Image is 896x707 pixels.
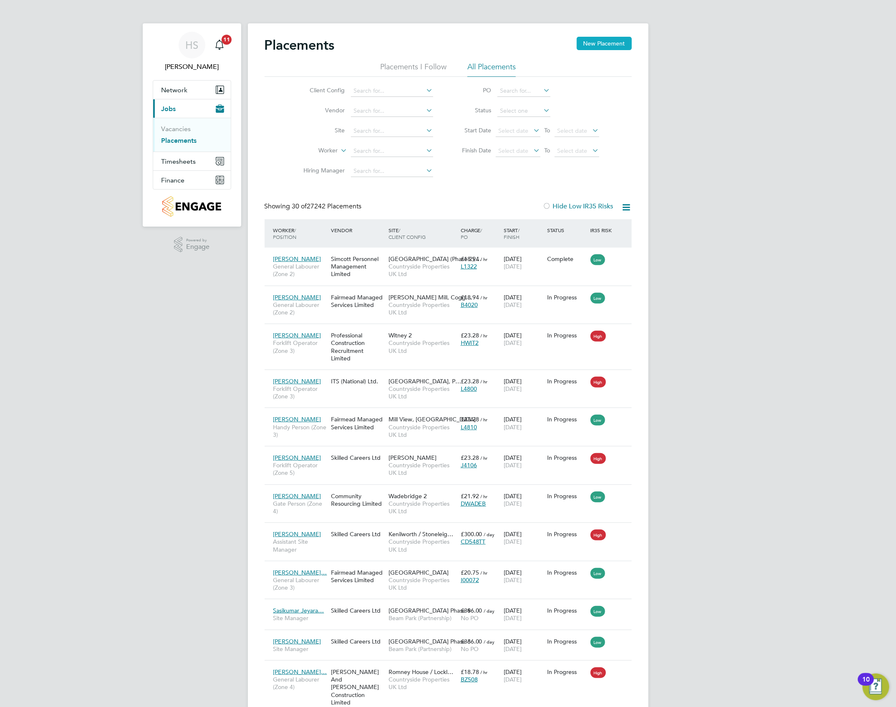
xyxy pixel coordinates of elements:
[461,332,479,339] span: £23.28
[389,423,457,438] span: Countryside Properties UK Ltd
[329,565,386,588] div: Fairmead Managed Services Limited
[265,37,335,53] h2: Placements
[273,301,327,316] span: General Labourer (Zone 2)
[153,196,231,217] a: Go to home page
[389,332,412,339] span: Witney 2
[153,152,231,170] button: Timesheets
[461,385,477,393] span: L4800
[461,668,479,676] span: £18.78
[461,530,482,538] span: £300.00
[504,461,522,469] span: [DATE]
[222,35,232,45] span: 11
[186,243,209,251] span: Engage
[504,423,522,431] span: [DATE]
[591,331,606,342] span: High
[502,223,545,244] div: Start
[484,608,495,614] span: / day
[504,227,520,240] span: / Finish
[271,449,632,456] a: [PERSON_NAME]Forklift Operator (Zone 5)Skilled Careers Ltd[PERSON_NAME]Countryside Properties UK ...
[502,488,545,512] div: [DATE]
[162,176,185,184] span: Finance
[502,634,545,657] div: [DATE]
[273,385,327,400] span: Forklift Operator (Zone 3)
[502,411,545,435] div: [DATE]
[504,645,522,653] span: [DATE]
[863,674,889,700] button: Open Resource Center, 10 new notifications
[271,602,632,609] a: Sasikumar Jeyara…Site ManagerSkilled Careers Ltd[GEOGRAPHIC_DATA] Phase 6Beam Park (Partnership)£...
[162,125,191,133] a: Vacancies
[502,603,545,626] div: [DATE]
[454,106,492,114] label: Status
[542,145,553,156] span: To
[329,526,386,542] div: Skilled Careers Ltd
[547,416,586,423] div: In Progress
[273,530,321,538] span: [PERSON_NAME]
[461,255,479,263] span: £18.94
[271,633,632,640] a: [PERSON_NAME]Site ManagerSkilled Careers Ltd[GEOGRAPHIC_DATA] Phase 6Beam Park (Partnership)£336....
[162,86,188,94] span: Network
[273,614,327,622] span: Site Manager
[547,255,586,263] div: Complete
[502,565,545,588] div: [DATE]
[153,81,231,99] button: Network
[504,339,522,347] span: [DATE]
[143,23,241,227] nav: Main navigation
[389,492,427,500] span: Wadebridge 2
[389,339,457,354] span: Countryside Properties UK Ltd
[862,679,870,690] div: 10
[547,294,586,301] div: In Progress
[273,538,327,553] span: Assistant Site Manager
[153,32,231,72] a: HS[PERSON_NAME]
[389,255,482,263] span: [GEOGRAPHIC_DATA] (Phase 2),…
[502,327,545,351] div: [DATE]
[386,223,459,244] div: Site
[389,454,437,461] span: [PERSON_NAME]
[547,569,586,576] div: In Progress
[389,263,457,278] span: Countryside Properties UK Ltd
[467,62,516,77] li: All Placements
[461,676,478,683] span: BZ508
[484,639,495,645] span: / day
[484,531,495,537] span: / day
[497,105,550,117] input: Select one
[591,606,605,617] span: Low
[273,500,327,515] span: Gate Person (Zone 4)
[186,237,209,244] span: Powered by
[273,339,327,354] span: Forklift Operator (Zone 3)
[454,127,492,134] label: Start Date
[273,638,321,645] span: [PERSON_NAME]
[297,127,345,134] label: Site
[153,171,231,189] button: Finance
[273,454,321,461] span: [PERSON_NAME]
[588,223,617,238] div: IR35 Risk
[389,301,457,316] span: Countryside Properties UK Ltd
[461,607,482,614] span: £396.00
[271,526,632,533] a: [PERSON_NAME]Assistant Site ManagerSkilled Careers LtdKenilworth / Stoneleig…Countryside Properti...
[174,237,209,253] a: Powered byEngage
[504,301,522,309] span: [DATE]
[454,86,492,94] label: PO
[547,378,586,385] div: In Progress
[461,416,479,423] span: £23.28
[273,645,327,653] span: Site Manager
[271,223,329,244] div: Worker
[547,492,586,500] div: In Progress
[271,411,632,418] a: [PERSON_NAME]Handy Person (Zone 3)Fairmead Managed Services LimitedMill View, [GEOGRAPHIC_DATA]Co...
[547,607,586,614] div: In Progress
[547,332,586,339] div: In Progress
[329,603,386,618] div: Skilled Careers Ltd
[461,423,477,431] span: L4810
[502,664,545,687] div: [DATE]
[389,576,457,591] span: Countryside Properties UK Ltd
[591,667,606,678] span: High
[329,411,386,435] div: Fairmead Managed Services Limited
[271,664,632,671] a: [PERSON_NAME]…General Labourer (Zone 4)[PERSON_NAME] And [PERSON_NAME] Construction LimitedRomney...
[504,385,522,393] span: [DATE]
[273,461,327,476] span: Forklift Operator (Zone 5)
[547,530,586,538] div: In Progress
[499,127,529,134] span: Select date
[273,492,321,500] span: [PERSON_NAME]
[545,223,588,238] div: Status
[481,669,488,675] span: / hr
[461,454,479,461] span: £23.28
